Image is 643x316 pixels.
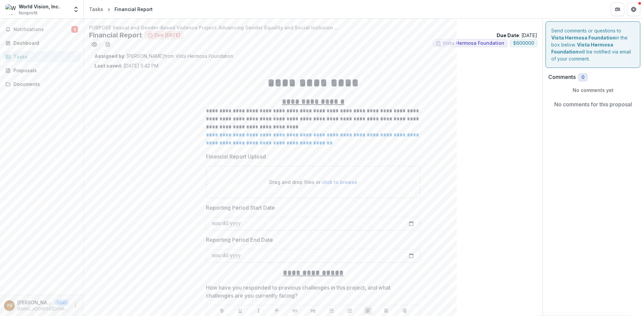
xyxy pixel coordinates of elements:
[86,4,106,14] a: Tasks
[86,4,155,14] nav: breadcrumb
[309,307,317,315] button: Heading 2
[551,35,616,40] strong: Vista Hermosa Foundation
[3,37,81,48] a: Dashboard
[236,307,244,315] button: Underline
[7,303,12,308] div: Alan Shiffer
[548,74,576,80] h2: Comments
[102,39,113,50] button: download-word-button
[154,32,180,38] span: Due [DATE]
[13,27,71,32] span: Notifications
[19,3,60,10] div: World Vision, Inc.
[71,26,78,33] span: 8
[94,62,158,69] p: [DATE] 5:42 PM
[442,40,504,46] span: Vista Hermosa Foundation
[71,3,81,16] button: Open entity switcher
[89,24,537,31] p: PURPOSE Sexual and Gender-Based Violence Project: Advancing Gender Equality and Social Inclusion ...
[581,75,584,80] span: 0
[13,53,75,60] div: Tasks
[401,307,409,315] button: Align Right
[206,152,266,161] p: Financial Report Upload
[322,179,357,185] span: click to browse
[328,307,336,315] button: Bullet List
[13,67,75,74] div: Proposals
[17,306,69,312] p: [EMAIL_ADDRESS][DOMAIN_NAME]
[94,63,122,69] strong: Last saved:
[3,24,81,35] button: Notifications8
[5,4,16,15] img: World Vision, Inc.
[291,307,299,315] button: Heading 1
[3,65,81,76] a: Proposals
[94,53,124,59] strong: Assigned by
[94,52,532,60] p: : [PERSON_NAME] from Vista Hermosa Foundation
[382,307,390,315] button: Align Center
[346,307,354,315] button: Ordered List
[55,300,69,306] p: User
[364,307,372,315] button: Align Left
[89,39,100,50] button: Preview a6a777d2-d1ae-4a0f-abfd-9ca6aa6b39e9.pdf
[554,100,632,108] p: No comments for this proposal
[218,307,226,315] button: Bold
[497,32,519,38] strong: Due Date
[548,87,638,94] p: No comments yet
[89,31,142,39] h2: Financial Report
[269,179,357,186] p: Drag and drop files or
[19,10,38,16] span: Nonprofit
[273,307,281,315] button: Strike
[546,21,640,68] div: Send comments or questions to in the box below. will be notified via email of your comment.
[206,236,273,244] p: Reporting Period End Date
[71,302,79,310] button: More
[551,42,613,55] strong: Vista Hermosa Foundation
[255,307,263,315] button: Italicize
[13,81,75,88] div: Documents
[115,6,153,13] div: Financial Report
[13,39,75,46] div: Dashboard
[206,204,275,212] p: Reporting Period Start Date
[513,40,534,46] span: $ 600000
[3,79,81,90] a: Documents
[497,32,537,39] p: : [DATE]
[611,3,624,16] button: Partners
[627,3,640,16] button: Get Help
[206,284,416,300] p: How have you responded to previous challenges in this project, and what challenges are you curren...
[3,51,81,62] a: Tasks
[17,299,52,306] p: [PERSON_NAME]
[89,6,103,13] div: Tasks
